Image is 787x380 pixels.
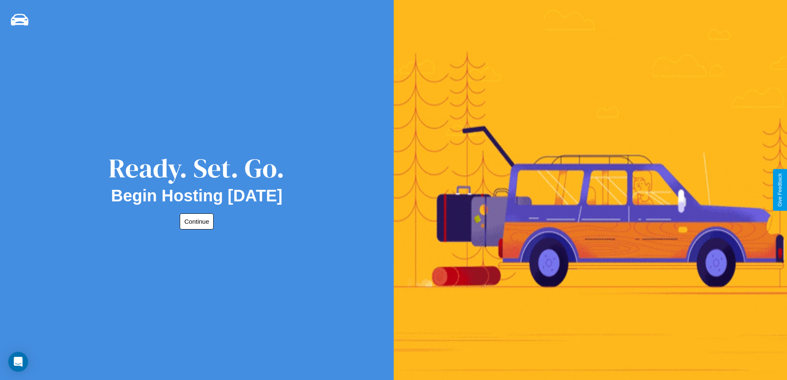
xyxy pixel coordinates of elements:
div: Open Intercom Messenger [8,352,28,372]
div: Ready. Set. Go. [109,150,285,186]
h2: Begin Hosting [DATE] [111,186,283,205]
div: Give Feedback [777,173,783,207]
button: Continue [180,213,214,229]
